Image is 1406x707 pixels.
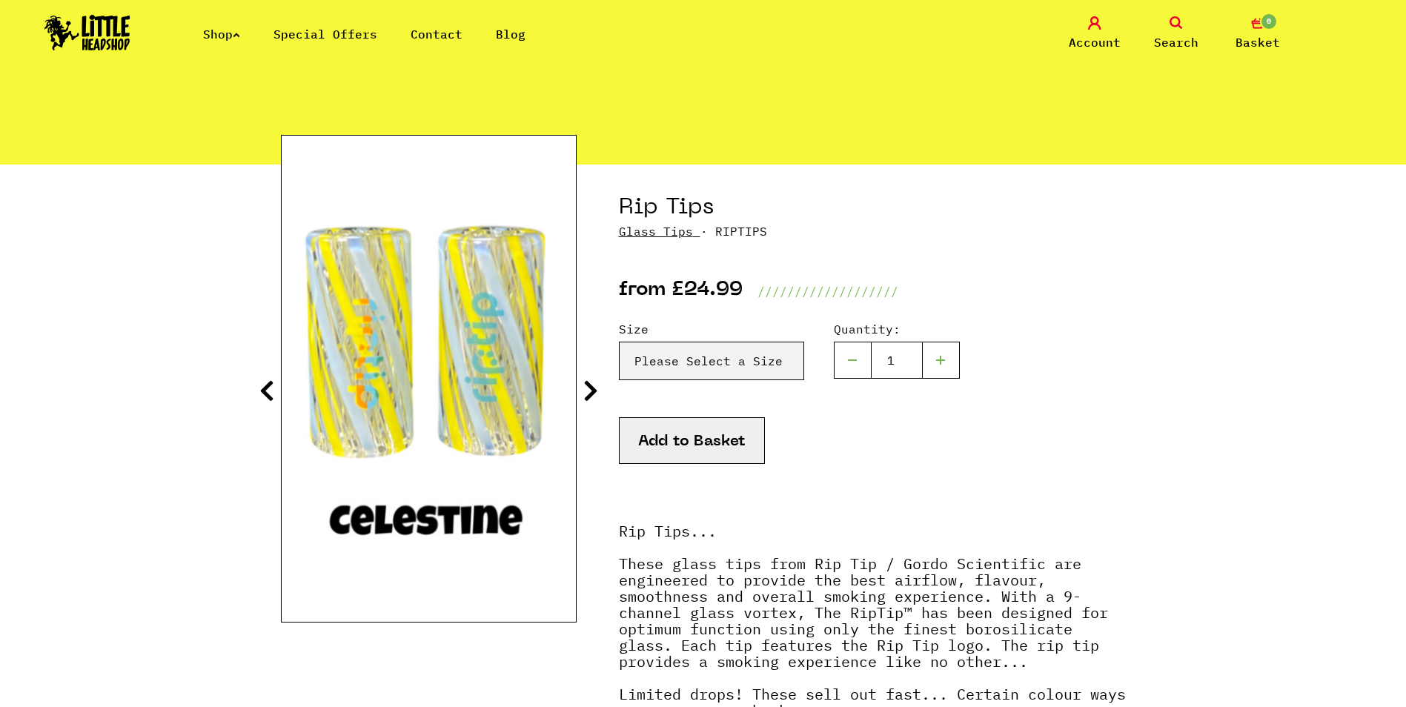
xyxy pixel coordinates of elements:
span: Search [1154,33,1198,51]
a: 0 Basket [1221,16,1295,51]
span: 0 [1260,13,1278,30]
label: Quantity: [834,320,960,338]
a: Glass Tips [619,224,693,239]
button: Add to Basket [619,417,765,464]
span: Basket [1236,33,1280,51]
p: /////////////////// [757,282,898,300]
a: Contact [411,27,462,42]
a: All Products [281,74,402,91]
label: Size [619,320,804,338]
a: Shop [203,27,240,42]
p: · RIPTIPS [619,222,1126,240]
span: Account [1069,33,1121,51]
img: Rip Tips image 1 [282,195,576,562]
a: Special Offers [273,27,377,42]
p: from £24.99 [619,282,743,300]
h1: Rip Tips [619,194,1126,222]
a: Search [1139,16,1213,51]
a: Blog [496,27,525,42]
img: Little Head Shop Logo [44,15,130,50]
input: 1 [871,342,923,379]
